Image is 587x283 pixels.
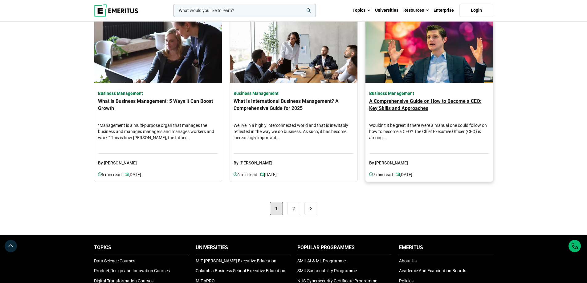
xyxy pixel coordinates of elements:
[98,200,490,216] nav: Posts
[98,98,218,119] h4: What is Business Management: 5 Ways it Can Boost Growth
[234,172,260,178] p: 6 min read
[365,19,493,83] img: A Comprehensive Guide on How to Become a CEO: Key Skills and Approaches | Online Business Managem...
[234,123,354,147] h4: We live in a highly interconnected world and that is inevitably reflected in the way we do busine...
[396,172,400,176] img: video-views
[125,172,141,178] p: [DATE]
[98,172,102,176] img: video-views
[369,98,489,119] h4: A Comprehensive Guide on How to Become a CEO: Key Skills and Approaches
[396,172,412,178] p: [DATE]
[297,268,357,273] a: SMU Sustainability Programme
[196,258,276,263] a: MIT [PERSON_NAME] Executive Education
[173,4,316,17] input: woocommerce-product-search-field-0
[260,172,277,178] p: [DATE]
[230,19,357,83] img: What is International Business Management? A Comprehensive Guide for 2025 | Online Business Manag...
[94,258,135,263] a: Data Science Courses
[196,268,285,273] a: Columbia Business School Executive Education
[98,172,125,178] p: 6 min read
[369,172,396,178] p: 7 min read
[234,172,237,176] img: video-views
[98,123,218,147] h4: “Management is a multi-purpose organ that manages the business and manages managers and manages w...
[234,91,354,178] a: Business Management What is International Business Management? A Comprehensive Guide for 2025 We ...
[234,98,354,119] h4: What is International Business Management? A Comprehensive Guide for 2025
[369,153,489,167] p: By [PERSON_NAME]
[98,91,218,97] h4: Business Management
[98,153,218,167] p: By [PERSON_NAME]
[369,91,489,97] h4: Business Management
[399,268,466,273] a: Academic And Examination Boards
[270,202,283,215] span: 1
[459,4,493,17] a: Login
[369,123,489,147] h4: Wouldn’t it be great if there were a manual one could follow on how to become a CEO? The Chief Ex...
[260,172,264,176] img: video-views
[94,268,170,273] a: Product Design and Innovation Courses
[234,153,354,167] p: By [PERSON_NAME]
[297,258,346,263] a: SMU AI & ML Programme
[234,91,354,97] h4: Business Management
[125,172,128,176] img: video-views
[98,91,218,178] a: Business Management What is Business Management: 5 Ways it Can Boost Growth “Management is a mult...
[287,202,300,215] a: 2
[399,258,417,263] a: About Us
[369,172,373,176] img: video-views
[369,91,489,178] a: Business Management A Comprehensive Guide on How to Become a CEO: Key Skills and Approaches Would...
[94,19,222,83] img: What is Business Management: 5 Ways it Can Boost Growth | Online Business Management Course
